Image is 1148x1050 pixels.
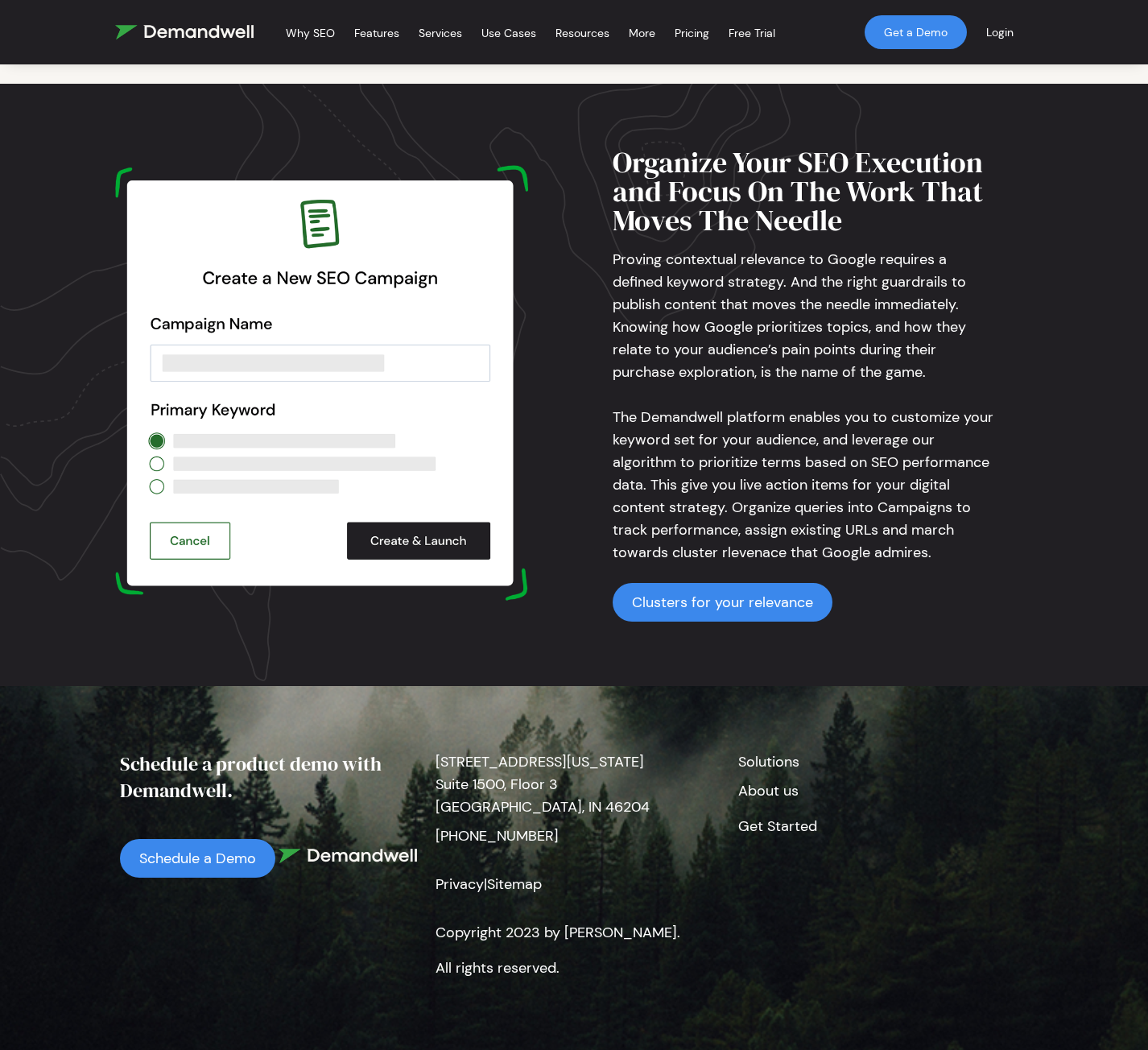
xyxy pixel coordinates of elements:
a: Pricing [675,6,709,60]
a: Free Trial [729,6,775,60]
a: More [629,6,655,60]
a: Privacy [436,874,484,894]
p: [STREET_ADDRESS][US_STATE] Suite 1500, Floor 3 [GEOGRAPHIC_DATA], IN 46204 [436,750,712,818]
a: Services [419,6,462,60]
a: Clusters for your relevance [613,583,832,622]
a: Sitemap [487,874,542,894]
a: Solutions [738,752,799,771]
p: [PHONE_NUMBER] [436,818,712,854]
p: | [436,854,712,915]
a: About us [738,781,799,800]
a: Get Started [738,816,817,836]
img: Demandwell Logo [115,25,254,39]
h2: Organize Your SEO Execution and Focus On The Work That Moves The Needle [613,148,994,248]
a: Get a Demo [865,15,967,49]
a: Why SEO [286,6,335,60]
h4: Schedule a product demo with Demandwell. [120,750,423,816]
p: Copyright 2023 by [PERSON_NAME]. [436,915,712,950]
a: Features [354,6,399,60]
a: Login [967,6,1033,59]
p: All rights reserved. [436,950,712,986]
p: Proving contextual relevance to Google requires a defined keyword strategy. And the right guardra... [613,248,994,564]
a: Use Cases [481,6,536,60]
a: Resources [555,6,609,60]
a: Schedule a Demo [120,839,275,878]
img: Demandwell Logo [279,849,417,863]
